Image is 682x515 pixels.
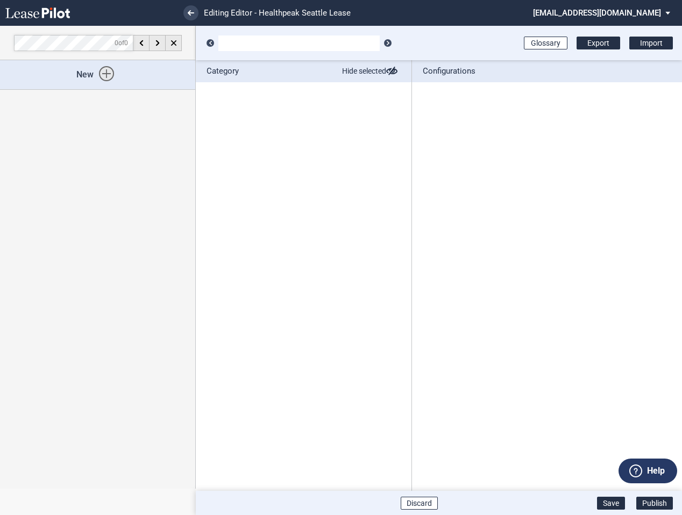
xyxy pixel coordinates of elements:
[342,66,401,77] span: Hide selected
[640,39,663,47] span: Import
[647,464,665,478] label: Help
[636,497,673,510] button: Publish
[597,497,625,510] button: Save
[99,66,114,81] md-icon: Add new card
[115,39,118,46] span: 0
[524,37,567,49] a: Glossary
[124,39,128,46] span: 0
[218,35,380,51] md-select: Category
[196,60,411,82] div: Category
[401,497,438,510] button: Discard
[619,459,677,483] button: Help
[412,60,682,82] div: Configurations
[577,37,620,49] button: Export
[76,69,119,81] p: New
[115,39,128,46] span: of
